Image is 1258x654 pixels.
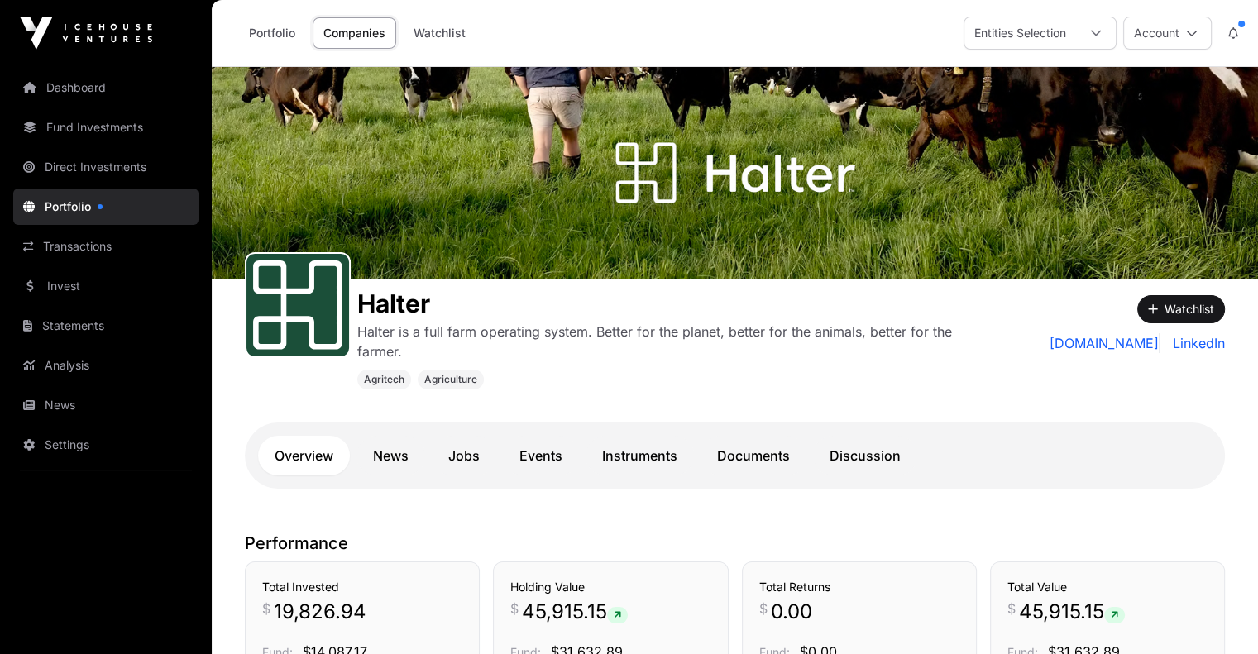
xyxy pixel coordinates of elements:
[424,373,477,386] span: Agriculture
[1175,575,1258,654] iframe: Chat Widget
[13,189,199,225] a: Portfolio
[1019,599,1125,625] span: 45,915.15
[245,532,1225,555] p: Performance
[1123,17,1212,50] button: Account
[13,308,199,344] a: Statements
[262,579,462,595] h3: Total Invested
[13,387,199,423] a: News
[1137,295,1225,323] button: Watchlist
[13,268,199,304] a: Invest
[313,17,396,49] a: Companies
[364,373,404,386] span: Agritech
[212,67,1258,279] img: Halter
[13,149,199,185] a: Direct Investments
[238,17,306,49] a: Portfolio
[701,436,806,475] a: Documents
[813,436,917,475] a: Discussion
[1050,333,1160,353] a: [DOMAIN_NAME]
[1166,333,1225,353] a: LinkedIn
[432,436,496,475] a: Jobs
[357,289,980,318] h1: Halter
[13,228,199,265] a: Transactions
[13,427,199,463] a: Settings
[759,579,959,595] h3: Total Returns
[258,436,350,475] a: Overview
[586,436,694,475] a: Instruments
[503,436,579,475] a: Events
[403,17,476,49] a: Watchlist
[258,436,1212,475] nav: Tabs
[759,599,768,618] span: $
[771,599,812,625] span: 0.00
[253,260,342,350] img: Halter-Favicon.svg
[20,17,152,50] img: Icehouse Ventures Logo
[13,109,199,146] a: Fund Investments
[13,347,199,384] a: Analysis
[1007,599,1016,618] span: $
[522,599,628,625] span: 45,915.15
[964,17,1076,49] div: Entities Selection
[13,69,199,106] a: Dashboard
[357,322,980,361] p: Halter is a full farm operating system. Better for the planet, better for the animals, better for...
[510,579,710,595] h3: Holding Value
[274,599,366,625] span: 19,826.94
[1007,579,1208,595] h3: Total Value
[262,599,270,618] span: $
[356,436,425,475] a: News
[510,599,519,618] span: $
